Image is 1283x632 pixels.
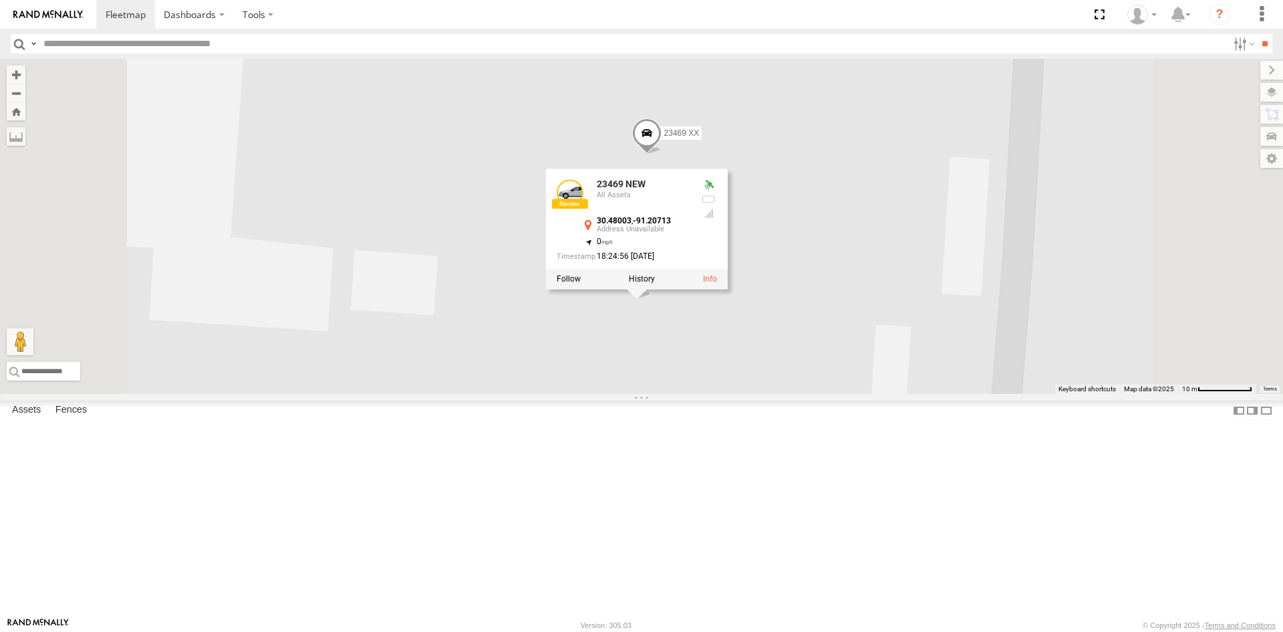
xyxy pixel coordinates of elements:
label: Fences [49,401,94,420]
a: Terms [1263,387,1277,392]
span: Map data ©2025 [1124,385,1174,393]
div: Sardor Khadjimedov [1123,5,1161,25]
button: Map Scale: 10 m per 78 pixels [1178,385,1256,394]
a: Visit our Website [7,619,69,632]
span: 10 m [1182,385,1197,393]
label: View Asset History [629,274,655,284]
label: Dock Summary Table to the Left [1232,401,1246,420]
div: © Copyright 2025 - [1143,621,1276,629]
i: ? [1209,4,1230,25]
img: rand-logo.svg [13,10,83,19]
label: Assets [5,401,47,420]
label: Search Filter Options [1228,34,1257,54]
span: 23469 XX [664,128,700,138]
div: , [597,217,690,233]
a: View Asset Details [703,274,717,284]
div: No battery health information received from this device. [701,194,717,205]
label: Dock Summary Table to the Right [1246,401,1259,420]
label: Search Query [28,34,39,54]
label: Map Settings [1260,149,1283,168]
a: Terms and Conditions [1205,621,1276,629]
button: Zoom Home [7,102,25,120]
button: Zoom in [7,66,25,84]
button: Keyboard shortcuts [1058,385,1116,394]
div: Last Event GSM Signal Strength [701,208,717,219]
label: Realtime tracking of Asset [557,274,581,284]
strong: 30.48003 [597,216,631,225]
strong: -91.20713 [633,216,671,225]
span: 0 [597,237,613,246]
button: Zoom out [7,84,25,102]
label: Measure [7,127,25,146]
div: Version: 305.03 [581,621,631,629]
div: 23469 NEW [597,179,690,189]
div: All Assets [597,191,690,199]
label: Hide Summary Table [1260,401,1273,420]
button: Drag Pegman onto the map to open Street View [7,328,33,355]
div: Date/time of location update [557,252,690,261]
div: Valid GPS Fix [701,179,717,190]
